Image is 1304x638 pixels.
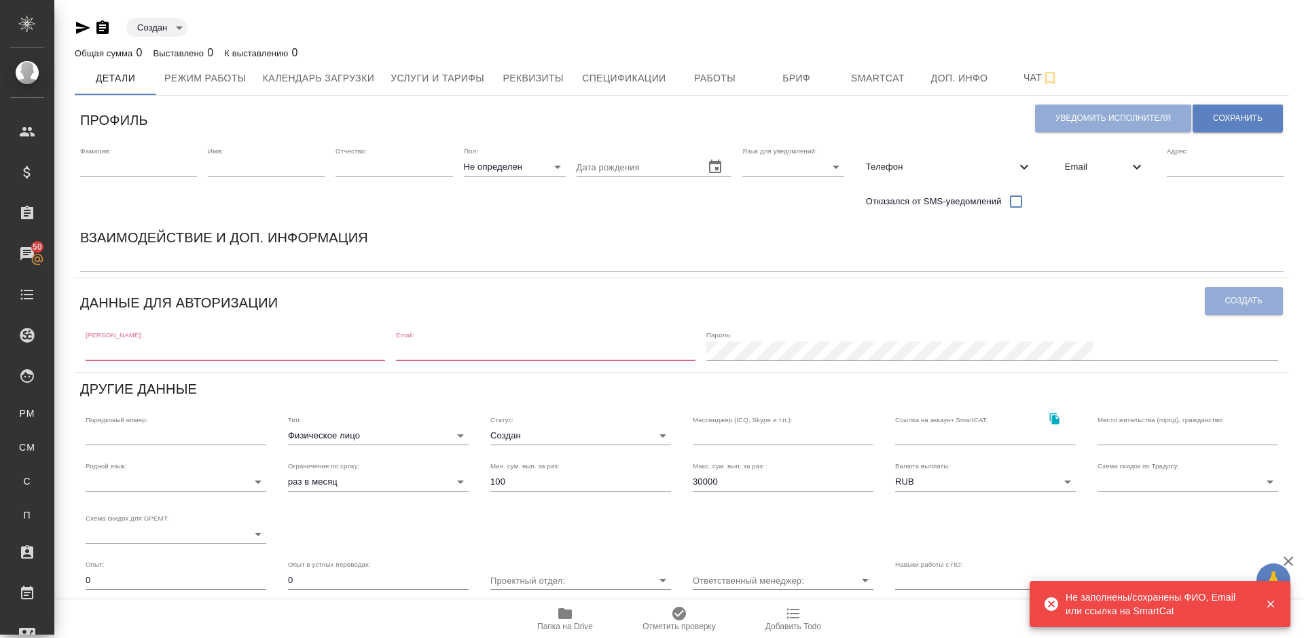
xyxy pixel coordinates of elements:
[3,237,51,271] a: 50
[508,600,622,638] button: Папка на Drive
[490,463,560,470] label: Мин. сум. вып. за раз:
[764,70,829,87] span: Бриф
[80,109,148,131] h6: Профиль
[1009,69,1074,86] span: Чат
[288,472,469,491] div: раз в месяц
[927,70,992,87] span: Доп. инфо
[642,622,715,631] span: Отметить проверку
[263,70,375,87] span: Календарь загрузки
[622,600,736,638] button: Отметить проверку
[1054,152,1156,182] div: Email
[17,474,37,488] span: С
[164,70,247,87] span: Режим работы
[396,332,415,339] label: Email:
[895,561,963,568] label: Навыки работы с ПО:
[75,48,136,58] p: Общая сумма
[288,426,469,445] div: Физическое лицо
[224,48,291,58] p: К выставлению
[765,622,821,631] span: Добавить Todo
[391,70,484,87] span: Услуги и тарифы
[1167,148,1188,155] label: Адрес:
[464,148,478,155] label: Пол:
[24,240,50,254] span: 50
[80,148,111,155] label: Фамилия:
[86,416,147,423] label: Порядковый номер:
[866,195,1002,208] span: Отказался от SMS-уведомлений
[693,416,793,423] label: Мессенджер (ICQ, Skype и т.п.):
[855,152,1043,182] div: Телефон
[10,400,44,427] a: PM
[1213,113,1263,124] span: Сохранить
[86,561,105,568] label: Опыт:
[17,508,37,522] span: П
[1098,463,1179,470] label: Схема скидок по Традосу:
[153,45,214,61] div: 0
[856,571,875,590] button: Open
[133,22,171,33] button: Создан
[10,468,44,495] a: С
[706,332,731,339] label: Пароль:
[1098,416,1224,423] label: Место жительства (город), гражданство:
[75,20,91,36] button: Скопировать ссылку для ЯМессенджера
[75,45,143,61] div: 0
[86,463,127,470] label: Родной язык:
[1256,598,1284,610] button: Закрыть
[501,70,566,87] span: Реквизиты
[1042,70,1058,86] svg: Подписаться
[846,70,911,87] span: Smartcat
[1262,566,1285,595] span: 🙏
[153,48,208,58] p: Выставлено
[288,416,301,423] label: Тип:
[288,463,359,470] label: Ограничение по сроку:
[17,440,37,454] span: CM
[17,407,37,420] span: PM
[653,571,672,590] button: Open
[1193,105,1283,132] button: Сохранить
[537,622,593,631] span: Папка на Drive
[336,148,367,155] label: Отчество:
[693,463,765,470] label: Макс. сум. вып. за раз:
[582,70,666,87] span: Спецификации
[742,148,817,155] label: Язык для уведомлений:
[866,160,1016,174] span: Телефон
[464,157,566,176] div: Не определен
[1065,160,1129,174] span: Email
[1040,405,1068,433] button: Скопировать ссылку
[224,45,297,61] div: 0
[736,600,850,638] button: Добавить Todo
[94,20,111,36] button: Скопировать ссылку
[80,292,278,314] h6: Данные для авторизации
[80,378,197,400] h6: Другие данные
[895,472,1076,491] div: RUB
[683,70,748,87] span: Работы
[490,416,513,423] label: Статус:
[86,514,169,521] label: Схема скидок для GPEMT:
[80,227,368,248] h6: Взаимодействие и доп. информация
[895,463,950,470] label: Валюта выплаты:
[1256,563,1290,597] button: 🙏
[490,426,671,445] div: Создан
[86,332,143,339] label: [PERSON_NAME]:
[10,502,44,529] a: П
[10,434,44,461] a: CM
[83,70,148,87] span: Детали
[208,148,223,155] label: Имя:
[126,18,187,37] div: Создан
[288,561,371,568] label: Опыт в устных переводах:
[895,416,988,423] label: Ссылка на аккаунт SmartCAT:
[1066,590,1245,618] div: Не заполнены/сохранены ФИО, Email или ссылка на SmartCat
